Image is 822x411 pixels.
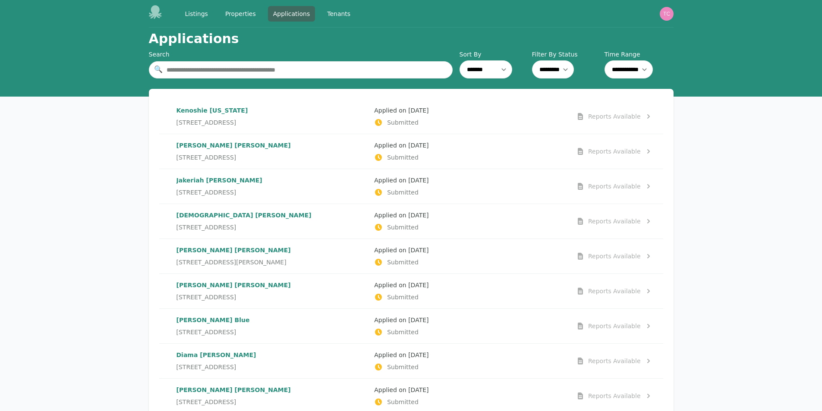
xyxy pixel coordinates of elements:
p: Kenoshie [US_STATE] [176,106,368,115]
a: [DEMOGRAPHIC_DATA] [PERSON_NAME][STREET_ADDRESS]Applied on [DATE]SubmittedReports Available [159,204,663,238]
a: Tenants [322,6,356,22]
time: [DATE] [408,386,428,393]
span: [STREET_ADDRESS] [176,293,236,301]
a: [PERSON_NAME] [PERSON_NAME][STREET_ADDRESS][PERSON_NAME]Applied on [DATE]SubmittedReports Available [159,239,663,273]
p: Submitted [374,398,565,406]
span: [STREET_ADDRESS][PERSON_NAME] [176,258,287,267]
div: Reports Available [588,147,641,156]
label: Time Range [605,50,674,59]
div: Reports Available [588,392,641,400]
p: [PERSON_NAME] [PERSON_NAME] [176,141,368,150]
div: Reports Available [588,182,641,191]
div: Reports Available [588,252,641,260]
p: Diama [PERSON_NAME] [176,351,368,359]
h1: Applications [149,31,239,47]
time: [DATE] [408,107,428,114]
div: Reports Available [588,112,641,121]
a: [PERSON_NAME] Blue[STREET_ADDRESS]Applied on [DATE]SubmittedReports Available [159,309,663,343]
p: Submitted [374,258,565,267]
time: [DATE] [408,247,428,254]
p: [DEMOGRAPHIC_DATA] [PERSON_NAME] [176,211,368,220]
a: Jakeriah [PERSON_NAME][STREET_ADDRESS]Applied on [DATE]SubmittedReports Available [159,169,663,204]
span: [STREET_ADDRESS] [176,398,236,406]
time: [DATE] [408,351,428,358]
p: Submitted [374,328,565,336]
p: Applied on [374,351,565,359]
span: [STREET_ADDRESS] [176,118,236,127]
a: Kenoshie [US_STATE][STREET_ADDRESS]Applied on [DATE]SubmittedReports Available [159,99,663,134]
span: [STREET_ADDRESS] [176,363,236,371]
p: Applied on [374,106,565,115]
p: [PERSON_NAME] Blue [176,316,368,324]
p: Submitted [374,293,565,301]
p: Submitted [374,153,565,162]
p: Submitted [374,188,565,197]
time: [DATE] [408,142,428,149]
p: [PERSON_NAME] [PERSON_NAME] [176,386,368,394]
p: Applied on [374,281,565,289]
p: Applied on [374,211,565,220]
label: Sort By [460,50,529,59]
div: Reports Available [588,217,641,226]
p: Submitted [374,118,565,127]
a: Properties [220,6,261,22]
span: [STREET_ADDRESS] [176,328,236,336]
a: Listings [180,6,213,22]
time: [DATE] [408,212,428,219]
a: [PERSON_NAME] [PERSON_NAME][STREET_ADDRESS]Applied on [DATE]SubmittedReports Available [159,274,663,308]
a: [PERSON_NAME] [PERSON_NAME][STREET_ADDRESS]Applied on [DATE]SubmittedReports Available [159,134,663,169]
time: [DATE] [408,177,428,184]
p: Applied on [374,386,565,394]
p: [PERSON_NAME] [PERSON_NAME] [176,281,368,289]
p: Applied on [374,141,565,150]
a: Diama [PERSON_NAME][STREET_ADDRESS]Applied on [DATE]SubmittedReports Available [159,344,663,378]
div: Reports Available [588,287,641,295]
span: [STREET_ADDRESS] [176,223,236,232]
p: Jakeriah [PERSON_NAME] [176,176,368,185]
span: [STREET_ADDRESS] [176,153,236,162]
p: [PERSON_NAME] [PERSON_NAME] [176,246,368,254]
div: Reports Available [588,357,641,365]
span: [STREET_ADDRESS] [176,188,236,197]
time: [DATE] [408,317,428,323]
p: Applied on [374,176,565,185]
p: Submitted [374,223,565,232]
p: Applied on [374,316,565,324]
p: Applied on [374,246,565,254]
label: Filter By Status [532,50,601,59]
div: Reports Available [588,322,641,330]
p: Submitted [374,363,565,371]
div: Search [149,50,453,59]
time: [DATE] [408,282,428,289]
a: Applications [268,6,315,22]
